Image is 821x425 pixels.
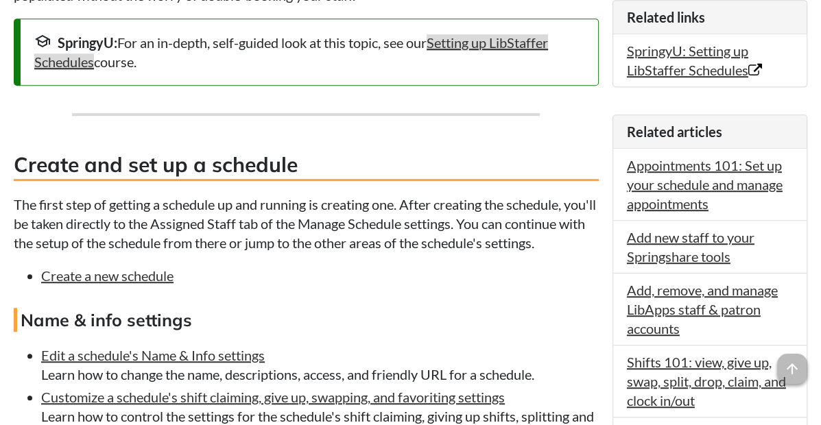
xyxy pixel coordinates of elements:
[627,354,786,409] a: Shifts 101: view, give up, swap, split, drop, claim, and clock in/out
[41,267,174,284] a: Create a new schedule
[34,33,584,71] div: For an in-depth, self-guided look at this topic, see our course.
[14,195,599,252] p: The first step of getting a schedule up and running is creating one. After creating the schedule,...
[34,33,51,49] span: school
[58,34,117,51] strong: SpringyU:
[41,345,599,384] li: Learn how to change the name, descriptions, access, and friendly URL for a schedule.
[14,150,599,181] h3: Create and set up a schedule
[627,9,705,25] span: Related links
[627,42,762,78] a: SpringyU: Setting up LibStaffer Schedules
[41,347,265,363] a: Edit a schedule's Name & Info settings
[627,157,783,212] a: Appointments 101: Set up your schedule and manage appointments
[627,282,778,337] a: Add, remove, and manage LibApps staff & patron accounts
[777,354,807,384] span: arrow_upward
[777,355,807,372] a: arrow_upward
[14,308,599,332] h4: Name & info settings
[627,229,754,265] a: Add new staff to your Springshare tools
[627,123,722,140] span: Related articles
[41,389,505,405] a: Customize a schedule's shift claiming, give up, swapping, and favoriting settings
